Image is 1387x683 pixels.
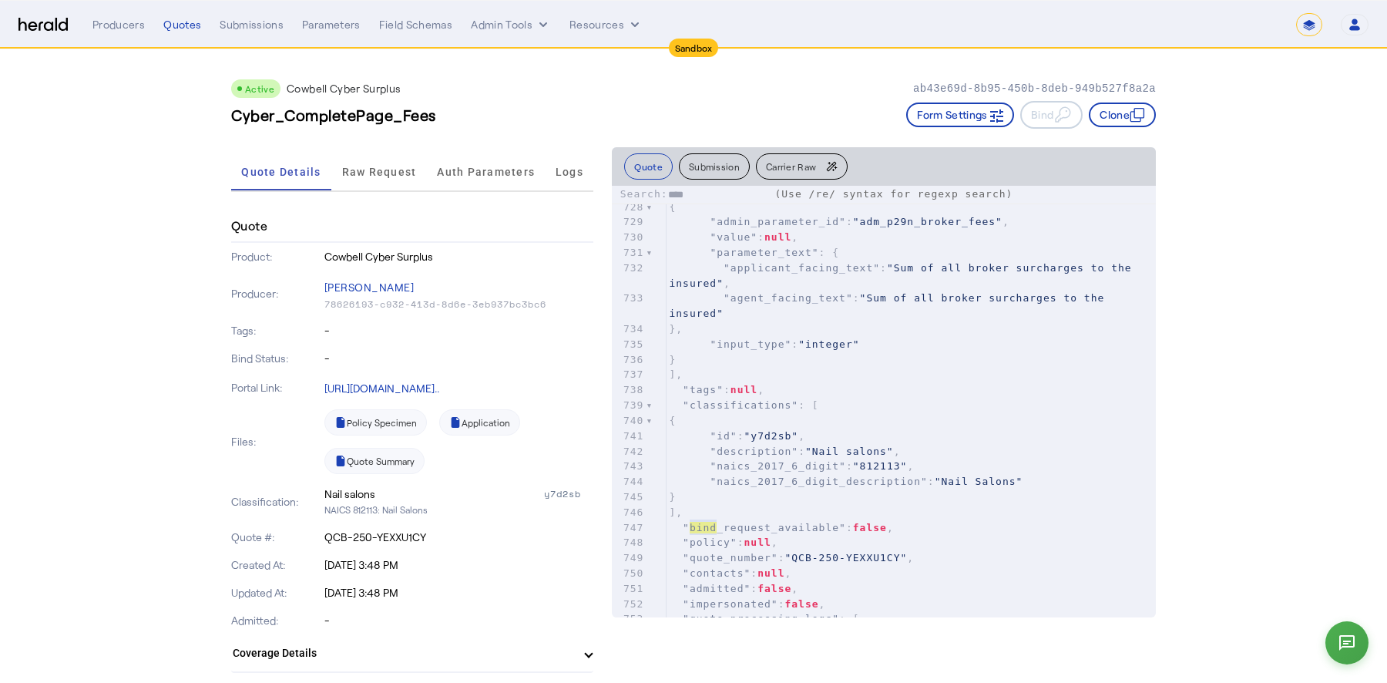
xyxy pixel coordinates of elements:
span: : , [669,567,791,579]
div: 728 [612,200,646,215]
p: Classification: [231,494,321,510]
span: (Use /re/ syntax for regexp search) [774,188,1013,200]
span: : , [669,460,914,472]
div: Quotes [163,17,201,32]
div: 740 [612,413,646,429]
span: Carrier Raw [766,162,816,171]
input: Search: [668,187,768,203]
span: "description" [710,446,798,457]
span: Quote Details [241,167,321,177]
span: Logs [556,167,583,177]
span: : , [669,522,893,533]
div: Producers [92,17,145,32]
p: Files: [231,434,321,449]
button: Clone [1089,103,1156,127]
div: 733 [612,291,646,306]
span: Active [245,83,274,94]
span: "y7d2sb" [744,430,799,442]
span: "classifications" [683,399,798,411]
p: Tags: [231,323,321,338]
a: Policy Specimen [324,409,427,436]
span: "value" [710,231,757,243]
p: Product: [231,249,321,264]
div: 736 [612,352,646,368]
span: false [784,598,818,610]
span: "Nail Salons" [935,476,1023,487]
a: Application [439,409,520,436]
div: 745 [612,490,646,505]
p: [DATE] 3:48 PM [324,557,594,573]
span: "id" [710,430,737,442]
span: } [669,491,676,503]
p: Updated At: [231,585,321,601]
span: "812113" [853,460,908,472]
div: 730 [612,230,646,245]
herald-code-block: quote [612,186,1156,617]
div: 744 [612,474,646,490]
div: 737 [612,367,646,382]
p: Cowbell Cyber Surplus [324,249,594,264]
div: 750 [612,566,646,581]
p: Quote #: [231,530,321,545]
p: ab43e69d-8b95-450b-8deb-949b527f8a2a [913,81,1156,96]
span: : [669,292,1111,319]
span: }, [669,323,683,335]
p: NAICS 812113: Nail Salons [324,502,594,517]
a: [URL][DOMAIN_NAME].. [324,382,439,395]
span: "agent_facing_text" [724,292,853,304]
p: - [324,613,594,628]
div: Submissions [220,17,284,32]
span: Raw Request [342,167,417,177]
h4: Quote [231,217,267,235]
span: } [669,354,676,365]
a: Quote Summary [324,448,425,474]
button: Carrier Raw [756,153,848,180]
span: "contacts" [683,567,751,579]
p: 78626193-c932-413d-8d6e-3eb937bc3bc6 [324,298,594,311]
span: : , [669,430,805,442]
span: : , [669,384,764,395]
div: 734 [612,321,646,337]
button: internal dropdown menu [471,17,551,32]
span: " [683,522,690,533]
span: "impersonated" [683,598,778,610]
span: null [757,567,784,579]
span: : , [669,216,1009,227]
span: "quote_processing_logs" [683,613,839,624]
span: "integer" [798,338,859,350]
span: { [669,415,676,426]
p: Created At: [231,557,321,573]
label: Search: [620,188,768,200]
span: "applicant_facing_text" [724,262,880,274]
mat-expansion-panel-header: Coverage Details [231,634,593,671]
p: [PERSON_NAME] [324,277,594,298]
span: null [764,231,791,243]
span: "Nail salons" [805,446,894,457]
span: : { [669,247,839,258]
p: Bind Status: [231,351,321,366]
button: Quote [624,153,673,180]
div: Sandbox [669,39,719,57]
span: : , [669,231,798,243]
img: Herald Logo [18,18,68,32]
span: "admin_parameter_id" [710,216,846,227]
span: "input_type" [710,338,791,350]
span: "policy" [683,537,737,548]
button: Bind [1020,101,1083,129]
div: 742 [612,444,646,459]
span: : , [669,552,914,564]
span: "naics_2017_6_digit" [710,460,846,472]
span: _request_available" [717,522,846,533]
span: : , [669,446,900,457]
div: 738 [612,382,646,398]
span: "tags" [683,384,724,395]
span: : [ [669,399,818,411]
div: 741 [612,429,646,444]
span: : [669,338,859,350]
div: 731 [612,245,646,261]
span: Auth Parameters [437,167,535,177]
span: ], [669,506,683,518]
p: - [324,351,594,366]
span: "parameter_text" [710,247,818,258]
div: 751 [612,581,646,597]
